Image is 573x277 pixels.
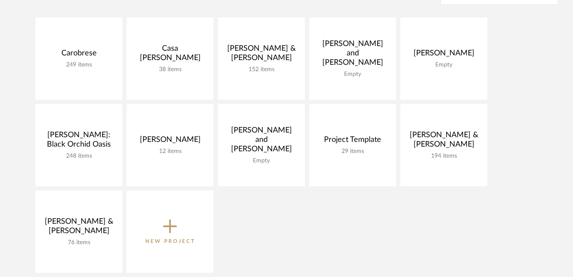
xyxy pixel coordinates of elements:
[42,49,116,61] div: Carobrese
[133,148,207,155] div: 12 items
[133,66,207,73] div: 38 items
[145,237,195,245] p: New Project
[225,157,298,164] div: Empty
[42,61,116,69] div: 249 items
[42,130,116,153] div: [PERSON_NAME]: Black Orchid Oasis
[42,239,116,246] div: 76 items
[316,148,389,155] div: 29 items
[316,71,389,78] div: Empty
[133,44,207,66] div: Casa [PERSON_NAME]
[127,190,214,273] button: New Project
[225,44,298,66] div: [PERSON_NAME] & [PERSON_NAME]
[407,49,480,61] div: [PERSON_NAME]
[407,61,480,69] div: Empty
[407,130,480,153] div: [PERSON_NAME] & [PERSON_NAME]
[42,217,116,239] div: [PERSON_NAME] & [PERSON_NAME]
[225,66,298,73] div: 152 items
[225,126,298,157] div: [PERSON_NAME] and [PERSON_NAME]
[316,39,389,71] div: [PERSON_NAME] and [PERSON_NAME]
[133,135,207,148] div: [PERSON_NAME]
[316,135,389,148] div: Project Template
[42,153,116,160] div: 248 items
[407,153,480,160] div: 194 items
